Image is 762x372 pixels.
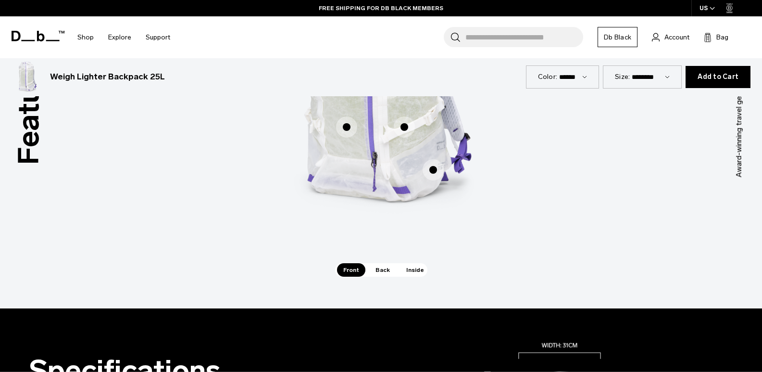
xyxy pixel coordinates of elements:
span: Add to Cart [698,73,738,81]
nav: Main Navigation [70,16,177,58]
span: Back [369,263,396,277]
a: Account [652,31,689,43]
a: Db Black [598,27,637,47]
a: Shop [77,20,94,54]
span: Inside [400,263,430,277]
button: Add to Cart [686,66,750,88]
label: Size: [615,72,630,82]
button: Bag [704,31,728,43]
span: Account [664,32,689,42]
a: Explore [108,20,131,54]
h3: Features [7,44,51,165]
a: Support [146,20,170,54]
img: Weigh_Lighter_Backpack_25L_1.png [12,62,42,92]
a: FREE SHIPPING FOR DB BLACK MEMBERS [319,4,443,13]
span: Bag [716,32,728,42]
h3: Weigh Lighter Backpack 25L [50,71,165,83]
label: Color: [538,72,558,82]
span: Front [337,263,365,277]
